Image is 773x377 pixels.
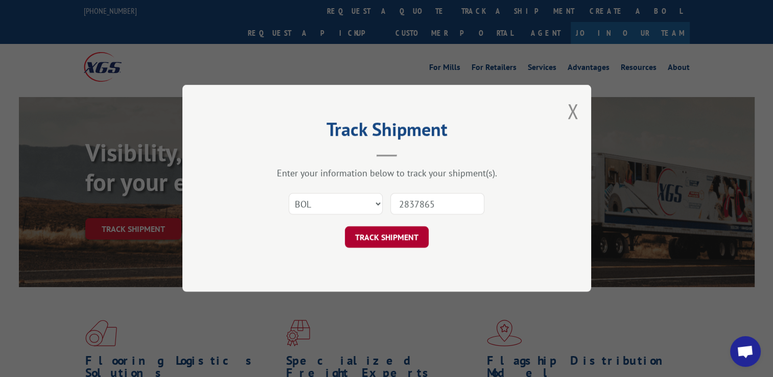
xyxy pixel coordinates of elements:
[345,227,429,248] button: TRACK SHIPMENT
[567,98,578,125] button: Close modal
[390,194,484,215] input: Number(s)
[730,336,761,367] a: Open chat
[233,168,540,179] div: Enter your information below to track your shipment(s).
[233,122,540,142] h2: Track Shipment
